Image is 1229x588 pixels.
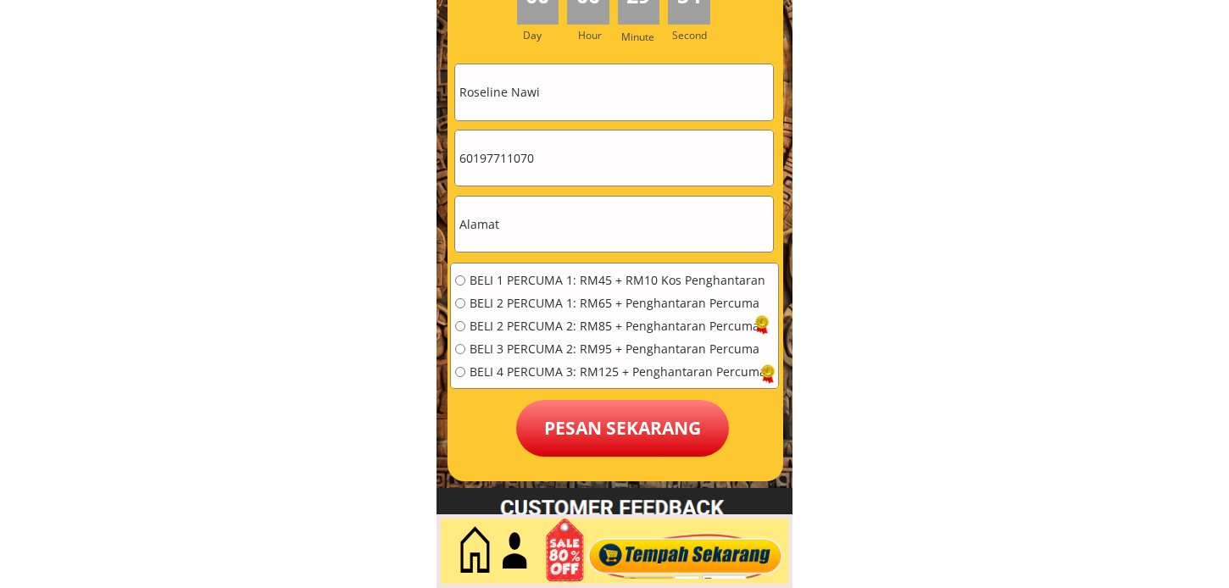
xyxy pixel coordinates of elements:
span: BELI 1 PERCUMA 1: RM45 + RM10 Kos Penghantaran [470,275,766,286]
input: Alamat [455,197,773,252]
h3: Minute [621,29,659,45]
input: Telefon [455,130,773,186]
p: Pesan sekarang [516,400,729,457]
h3: Day [523,27,565,43]
h3: Hour [578,27,614,43]
span: BELI 3 PERCUMA 2: RM95 + Penghantaran Percuma [470,343,766,355]
span: BELI 2 PERCUMA 1: RM65 + Penghantaran Percuma [470,297,766,309]
h3: Second [672,27,714,43]
input: Nama [455,64,773,119]
span: BELI 2 PERCUMA 2: RM85 + Penghantaran Percuma [470,320,766,332]
span: BELI 4 PERCUMA 3: RM125 + Penghantaran Percuma [470,366,766,378]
